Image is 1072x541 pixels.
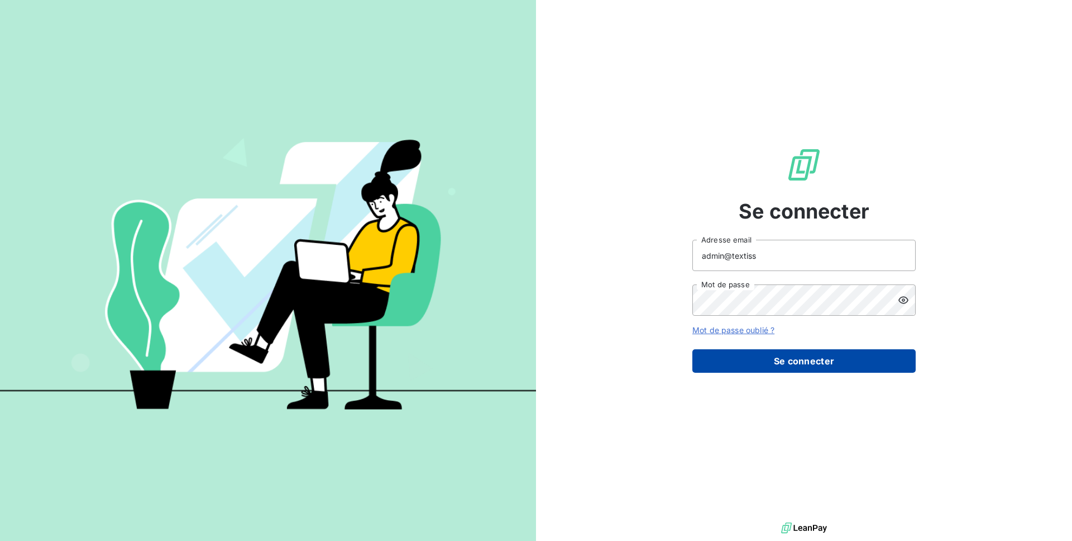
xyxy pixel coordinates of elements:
[786,147,822,183] img: Logo LeanPay
[692,240,916,271] input: placeholder
[781,520,827,537] img: logo
[692,349,916,373] button: Se connecter
[739,196,869,226] span: Se connecter
[692,325,774,335] a: Mot de passe oublié ?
